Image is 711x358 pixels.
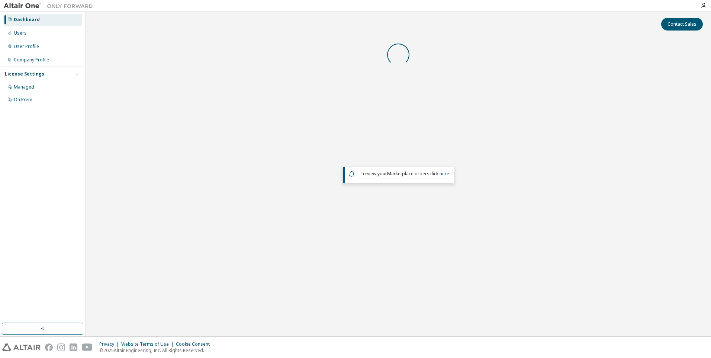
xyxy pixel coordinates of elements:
[440,170,449,177] a: here
[70,343,77,351] img: linkedin.svg
[14,44,39,49] div: User Profile
[5,71,44,77] div: License Settings
[14,30,27,36] div: Users
[121,341,176,347] div: Website Terms of Use
[14,57,49,63] div: Company Profile
[99,347,214,354] p: © 2025 Altair Engineering, Inc. All Rights Reserved.
[14,97,32,103] div: On Prem
[14,84,34,90] div: Managed
[82,343,93,351] img: youtube.svg
[2,343,41,351] img: altair_logo.svg
[45,343,53,351] img: facebook.svg
[176,341,214,347] div: Cookie Consent
[360,170,449,177] span: To view your click
[99,341,121,347] div: Privacy
[14,17,40,23] div: Dashboard
[57,343,65,351] img: instagram.svg
[4,2,97,10] img: Altair One
[387,170,430,177] em: Marketplace orders
[661,18,703,31] button: Contact Sales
